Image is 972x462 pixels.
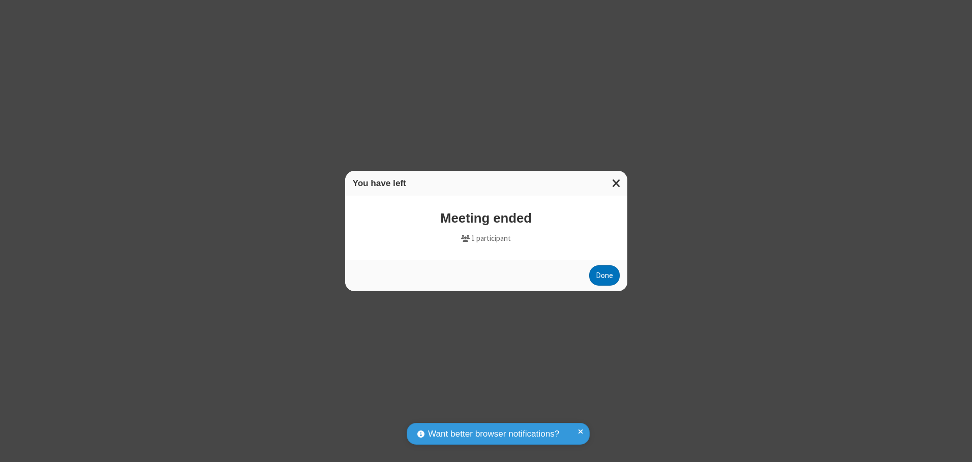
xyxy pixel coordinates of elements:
[428,427,559,441] span: Want better browser notifications?
[589,265,620,286] button: Done
[382,233,590,244] p: 1 participant
[353,178,620,188] h3: You have left
[606,171,627,196] button: Close modal
[382,211,590,225] h3: Meeting ended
